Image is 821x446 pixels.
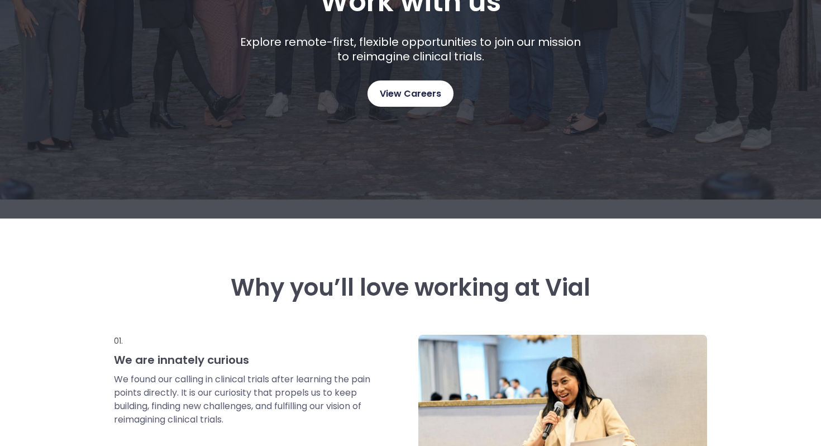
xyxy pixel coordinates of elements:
[367,80,454,107] a: View Careers
[114,373,372,426] p: We found our calling in clinical trials after learning the pain points directly. It is our curios...
[114,274,707,301] h3: Why you’ll love working at Vial
[114,353,372,367] h3: We are innately curious
[380,87,441,101] span: View Careers
[236,35,585,64] p: Explore remote-first, flexible opportunities to join our mission to reimagine clinical trials.
[114,335,372,347] p: 01.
